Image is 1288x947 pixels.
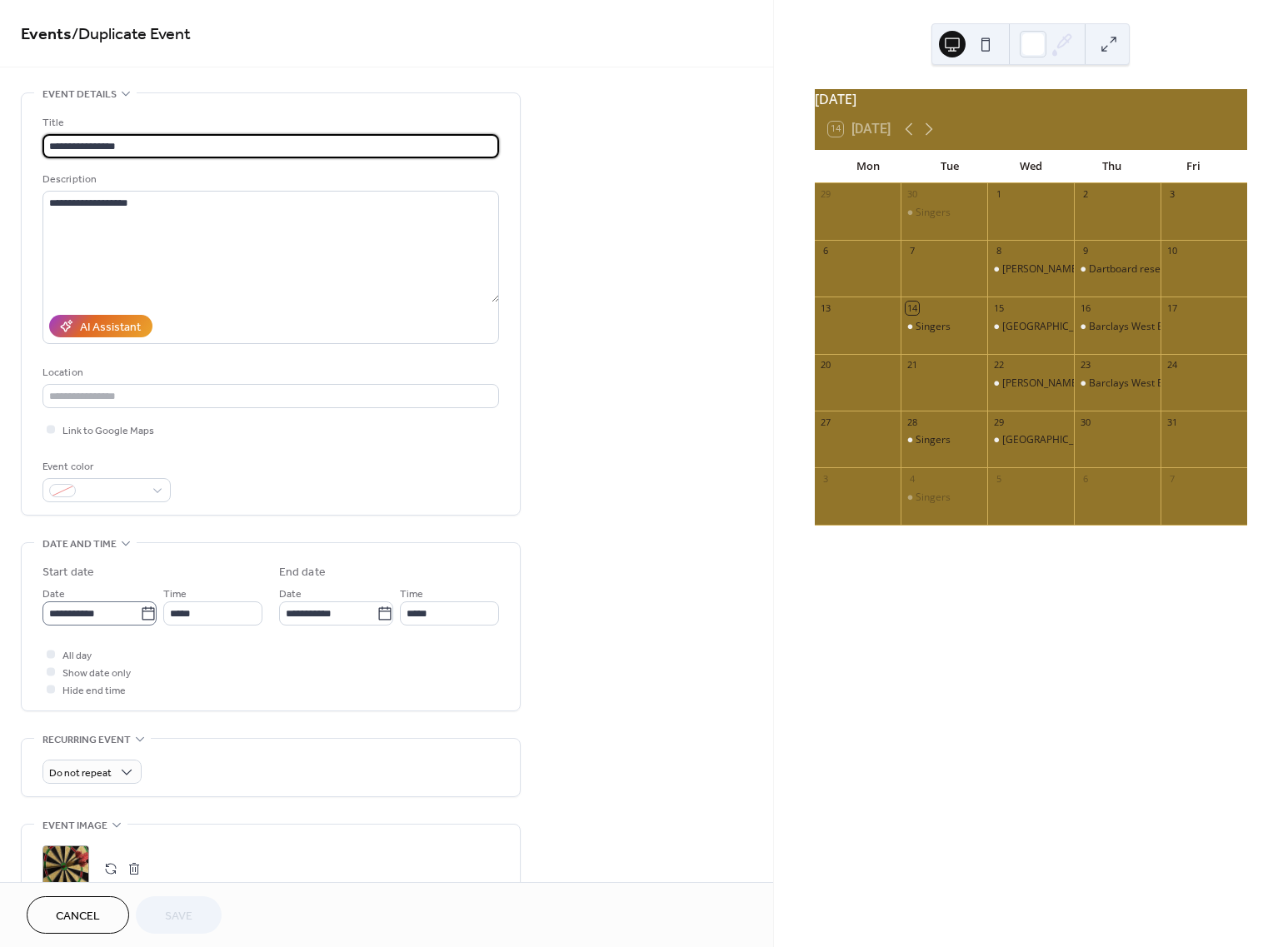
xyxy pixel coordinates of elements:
div: Barclays West End II [1089,320,1182,334]
span: Time [163,586,187,603]
div: 9 [1079,245,1091,257]
div: 30 [906,188,918,201]
span: / Duplicate Event [72,18,191,51]
span: Time [400,586,423,603]
div: Barclays West End II [1089,376,1182,391]
div: 2 [1079,188,1091,201]
div: 29 [992,416,1005,428]
div: 7 [906,245,918,257]
span: Do not repeat [49,764,112,783]
div: 23 [1079,359,1091,371]
div: [GEOGRAPHIC_DATA] [1002,433,1103,447]
span: Event details [42,86,117,103]
div: 16 [1079,302,1091,314]
div: Singers [901,491,987,505]
div: Thu [1071,150,1152,183]
a: Events [21,18,72,51]
div: Event color [42,458,167,476]
div: [GEOGRAPHIC_DATA] [1002,320,1103,334]
div: 10 [1166,245,1178,257]
span: Date [279,586,302,603]
div: 5 [992,472,1005,485]
span: All day [62,647,92,665]
div: Singers [916,320,951,334]
div: AI Assistant [80,319,141,336]
div: Wed [991,150,1071,183]
div: End date [279,564,326,581]
div: 13 [820,302,832,314]
div: Singers [916,491,951,505]
div: 28 [906,416,918,428]
span: Event image [42,817,107,835]
div: ; [42,845,89,892]
div: Singers [916,206,951,220]
div: [PERSON_NAME] Twosomes [1002,376,1133,391]
div: Tue [909,150,990,183]
div: Start date [42,564,94,581]
div: 1 [992,188,1005,201]
span: Recurring event [42,731,131,749]
div: 20 [820,359,832,371]
div: Singers [916,433,951,447]
div: Location [42,364,496,381]
div: Albany [987,433,1074,447]
span: Link to Google Maps [62,422,154,440]
button: AI Assistant [49,315,152,337]
div: Fri [1153,150,1234,183]
div: 3 [820,472,832,485]
div: 3 [1166,188,1178,201]
span: Cancel [56,908,100,925]
div: Singers [901,206,987,220]
div: 8 [992,245,1005,257]
div: 30 [1079,416,1091,428]
div: Albany [987,320,1074,334]
div: 6 [820,245,832,257]
div: Barclays West End II [1074,376,1161,391]
div: Dartboard reserved for Simon [1074,262,1161,277]
div: 15 [992,302,1005,314]
div: [PERSON_NAME] Twosomes [1002,262,1133,277]
div: Mon [828,150,909,183]
span: Hide end time [62,682,126,700]
div: 29 [820,188,832,201]
div: 17 [1166,302,1178,314]
div: 31 [1166,416,1178,428]
div: Dartboard reserved for [PERSON_NAME] [1089,262,1278,277]
div: 6 [1079,472,1091,485]
div: Singers [901,433,987,447]
div: 14 [906,302,918,314]
span: Date [42,586,65,603]
div: Title [42,114,496,132]
div: 24 [1166,359,1178,371]
span: Date and time [42,536,117,553]
div: Singers [901,320,987,334]
div: Barclays West End II [1074,320,1161,334]
div: Newsom's Twosomes [987,376,1074,391]
span: Show date only [62,665,131,682]
div: Newsom's Twosomes [987,262,1074,277]
div: 7 [1166,472,1178,485]
button: Cancel [27,896,129,934]
div: [DATE] [815,89,1247,109]
div: 4 [906,472,918,485]
div: 27 [820,416,832,428]
div: Description [42,171,496,188]
div: 22 [992,359,1005,371]
div: 21 [906,359,918,371]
